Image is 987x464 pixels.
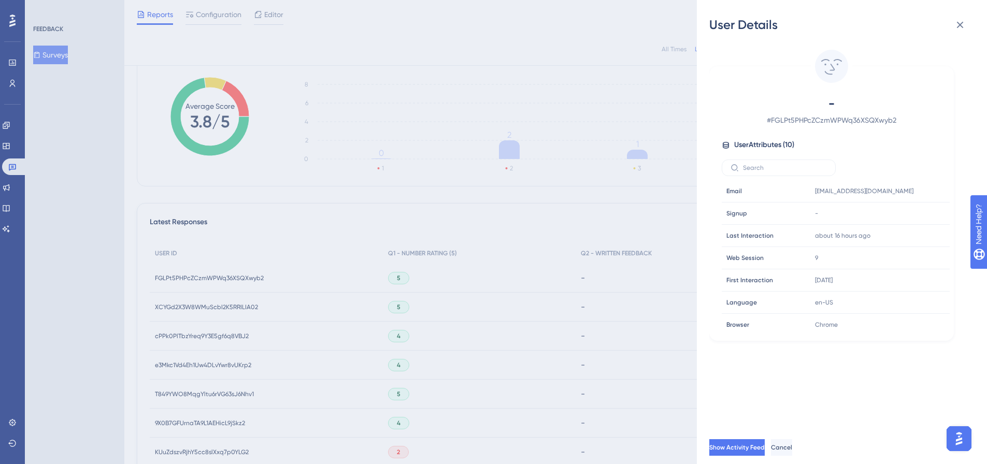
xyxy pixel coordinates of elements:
span: First Interaction [726,276,773,284]
span: Show Activity Feed [709,443,765,452]
span: Need Help? [24,3,65,15]
span: Chrome [815,321,838,329]
span: 9 [815,254,818,262]
time: [DATE] [815,277,833,284]
time: about 16 hours ago [815,232,870,239]
span: Language [726,298,757,307]
input: Search [743,164,827,171]
span: # FGLPt5PHPcZCzmWPWq36XSQXwyb2 [740,114,923,126]
iframe: UserGuiding AI Assistant Launcher [943,423,975,454]
span: [EMAIL_ADDRESS][DOMAIN_NAME] [815,187,913,195]
span: Last Interaction [726,231,774,240]
span: User Attributes ( 10 ) [734,139,794,151]
span: Web Session [726,254,764,262]
button: Cancel [771,439,792,456]
span: Signup [726,209,747,218]
span: Cancel [771,443,792,452]
span: en-US [815,298,833,307]
span: Email [726,187,742,195]
span: Browser [726,321,749,329]
span: - [740,95,923,112]
button: Show Activity Feed [709,439,765,456]
span: - [815,209,818,218]
div: User Details [709,17,975,33]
